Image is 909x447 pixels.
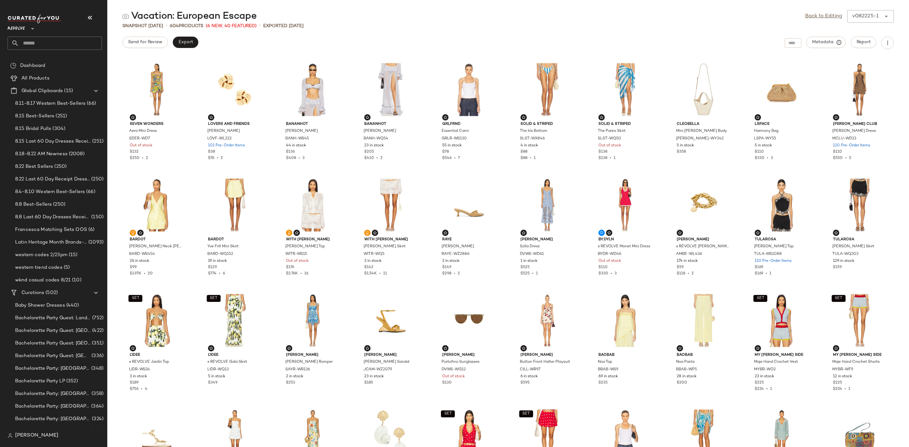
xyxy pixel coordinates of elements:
[130,258,149,264] span: 26 in stock
[209,115,213,119] img: svg%3e
[87,239,104,246] span: (1093)
[209,346,213,350] img: svg%3e
[87,226,94,233] span: (6)
[359,291,423,350] img: JCAM-WZ2079_V1.jpg
[15,251,68,259] span: western codes 2/23pm
[756,346,760,350] img: svg%3e
[85,188,95,196] span: (66)
[15,176,90,183] span: 8.22 Last 60 Day Receipt Dresses
[281,176,345,234] img: WITR-WS15_V1.jpg
[520,156,527,160] span: $88
[128,40,162,45] span: Send for Review
[86,100,96,107] span: (66)
[754,251,782,257] span: TULA-WS1088
[364,136,388,142] span: BANH-WQ54
[296,156,302,160] span: •
[8,433,13,438] img: svg%3e
[520,121,574,127] span: Solid & Striped
[520,149,527,155] span: $88
[15,150,68,158] span: 8.18-8.22 AM Newness
[832,136,856,142] span: MCLU-WD13
[598,272,608,276] span: $330
[615,272,617,276] span: 3
[522,231,526,235] img: svg%3e
[598,265,608,270] span: $110
[131,296,139,301] span: SET
[843,156,849,160] span: •
[15,239,87,246] span: Latin Heritage Month Brands- DO NOT DELETE
[608,272,615,276] span: •
[364,156,374,160] span: $410
[359,176,423,234] img: WITR-WQ5_V1.jpg
[832,251,858,257] span: TULA-WQ303
[122,10,257,23] div: Vacation: European Escape
[442,244,474,250] span: [PERSON_NAME]
[286,272,298,276] span: $2.76K
[520,136,545,142] span: SLST-WX846
[522,412,530,416] span: SET
[852,13,879,20] div: v082225-1
[364,367,392,373] span: JCAM-WZ2079
[519,410,533,417] button: SET
[755,156,764,160] span: $330
[51,125,65,132] span: (304)
[15,188,85,196] span: 8.4-8.10 Western Best-Sellers
[598,258,621,264] span: Out of stock
[771,156,773,160] span: 3
[15,138,91,145] span: 8.15 Last 60 Day Dresses Receipt
[598,251,621,257] span: BYDR-WD46
[834,346,838,350] img: svg%3e
[832,244,874,250] span: [PERSON_NAME] Skirt
[15,201,52,208] span: 8.8 Best-Sellers
[129,367,150,373] span: LIDR-WS24
[207,128,240,134] span: [PERSON_NAME]
[444,412,452,416] span: SET
[130,121,183,127] span: SEVEN WONDERS
[383,272,387,276] span: 11
[285,136,309,142] span: BANH-WS45
[68,251,78,259] span: (15)
[442,367,466,373] span: DVWS-WG12
[15,264,62,271] span: western trend codes
[141,272,148,276] span: •
[676,136,724,142] span: [PERSON_NAME]-WY342
[441,410,455,417] button: SET
[677,258,698,264] span: 174 in stock
[832,128,876,134] span: [PERSON_NAME] Dress
[207,244,239,250] span: Yve Frill Mini Skirt
[536,272,538,276] span: 1
[359,60,423,119] img: BANH-WQ54_V1.jpg
[286,156,296,160] span: $408
[365,231,369,235] img: svg%3e
[139,231,142,235] img: svg%3e
[364,128,396,134] span: [PERSON_NAME]
[90,176,104,183] span: (250)
[856,40,871,45] span: Report
[125,176,188,234] img: BARD-WS454_V1.jpg
[364,143,384,149] span: 23 in stock
[129,251,155,257] span: BARD-WS454
[833,156,843,160] span: $550
[208,156,214,160] span: $76
[131,115,135,119] img: svg%3e
[443,231,447,235] img: svg%3e
[53,163,67,170] span: (250)
[832,367,853,373] span: MYBR-WF9
[298,272,304,276] span: •
[832,295,846,302] button: SET
[763,272,769,276] span: •
[281,291,345,350] img: SAYR-WR136_V1.jpg
[130,272,141,276] span: $1.97K
[598,156,607,160] span: $138
[364,121,418,127] span: Bananhot
[131,231,135,235] img: svg%3e
[285,244,325,250] span: [PERSON_NAME] Top
[458,156,460,160] span: 7
[676,367,697,373] span: BBAB-WP5
[834,231,838,235] img: svg%3e
[129,128,157,134] span: Aera Mini Dress
[769,272,771,276] span: 1
[755,258,792,264] span: 110 Pre-Order Items
[598,128,626,134] span: The Pareo Skirt
[15,214,90,221] span: 8.8 Last 60 Day Dresses Receipts Best-Sellers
